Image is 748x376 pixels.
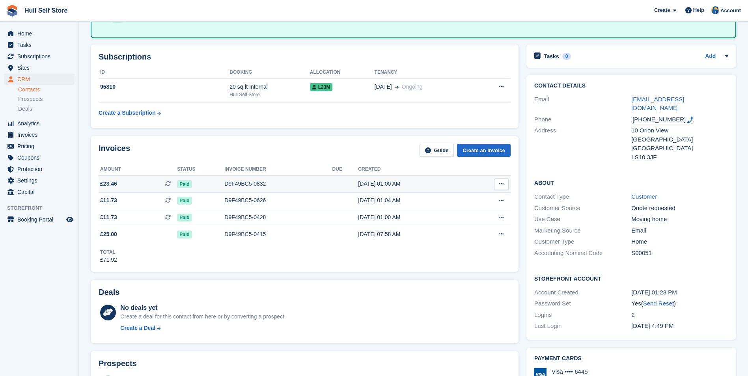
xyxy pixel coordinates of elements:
span: £25.00 [100,230,117,238]
a: Send Reset [643,300,674,307]
div: Email [631,226,728,235]
span: Tasks [17,39,65,50]
div: Create a deal for this contact from here or by converting a prospect. [120,313,285,321]
div: No deals yet [120,303,285,313]
div: Yes [631,299,728,308]
div: 20 sq ft Internal [229,83,310,91]
div: Total [100,249,117,256]
div: Hull Self Store [229,91,310,98]
span: Pricing [17,141,65,152]
div: Create a Subscription [99,109,156,117]
a: Deals [18,105,75,113]
div: [DATE] 07:58 AM [358,230,468,238]
img: stora-icon-8386f47178a22dfd0bd8f6a31ec36ba5ce8667c1dd55bd0f319d3a0aa187defe.svg [6,5,18,17]
span: Sites [17,62,65,73]
span: Booking Portal [17,214,65,225]
a: Prospects [18,95,75,103]
h2: Payment cards [534,356,728,362]
span: Ongoing [402,84,423,90]
div: Accounting Nominal Code [534,249,631,258]
a: Guide [420,144,454,157]
time: 2025-07-18 15:49:00 UTC [631,322,673,329]
div: [DATE] 01:00 AM [358,213,468,222]
a: menu [4,186,75,197]
h2: Storefront Account [534,274,728,282]
th: Status [177,163,224,176]
span: Subscriptions [17,51,65,62]
div: LS10 3JF [631,153,728,162]
a: menu [4,175,75,186]
a: Customer [631,193,657,200]
th: ID [99,66,229,79]
div: Call: +447775466571 [631,115,694,124]
a: menu [4,214,75,225]
div: Home [631,237,728,246]
div: Visa •••• 6445 [552,368,591,375]
a: menu [4,152,75,163]
th: Tenancy [375,66,476,79]
a: Create a Deal [120,324,285,332]
a: Add [705,52,716,61]
th: Booking [229,66,310,79]
a: menu [4,39,75,50]
div: Customer Source [534,204,631,213]
span: Prospects [18,95,43,103]
span: CRM [17,74,65,85]
div: Moving home [631,215,728,224]
a: menu [4,51,75,62]
span: Paid [177,180,192,188]
h2: Contact Details [534,83,728,89]
div: D9F49BC5-0626 [224,196,332,205]
a: Create an Invoice [457,144,511,157]
span: Protection [17,164,65,175]
div: [GEOGRAPHIC_DATA] [631,144,728,153]
div: 95810 [99,83,229,91]
div: Logins [534,311,631,320]
div: Address [534,126,631,162]
div: D9F49BC5-0832 [224,180,332,188]
h2: Subscriptions [99,52,511,61]
h2: Deals [99,288,119,297]
th: Created [358,163,468,176]
div: Marketing Source [534,226,631,235]
h2: About [534,179,728,186]
span: Paid [177,214,192,222]
a: [EMAIL_ADDRESS][DOMAIN_NAME] [631,96,684,112]
span: Help [693,6,704,14]
div: [DATE] 01:00 AM [358,180,468,188]
div: D9F49BC5-0428 [224,213,332,222]
th: Amount [99,163,177,176]
h2: Tasks [544,53,559,60]
span: Home [17,28,65,39]
h2: Prospects [99,359,137,368]
span: Paid [177,231,192,238]
h2: Invoices [99,144,130,157]
div: Create a Deal [120,324,155,332]
th: Invoice number [224,163,332,176]
div: [DATE] 01:23 PM [631,288,728,297]
div: [DATE] 01:04 AM [358,196,468,205]
a: Create a Subscription [99,106,161,120]
span: Deals [18,105,32,113]
a: menu [4,74,75,85]
div: Account Created [534,288,631,297]
div: Quote requested [631,204,728,213]
span: Coupons [17,152,65,163]
img: Hull Self Store [711,6,719,14]
div: Customer Type [534,237,631,246]
a: menu [4,164,75,175]
a: menu [4,62,75,73]
a: menu [4,118,75,129]
span: Paid [177,197,192,205]
div: 10 Orion View [631,126,728,135]
div: Last Login [534,322,631,331]
div: Use Case [534,215,631,224]
a: Hull Self Store [21,4,71,17]
th: Allocation [310,66,375,79]
div: 2 [631,311,728,320]
div: Phone [534,115,631,124]
span: £11.73 [100,213,117,222]
div: 0 [562,53,571,60]
a: menu [4,129,75,140]
span: Account [720,7,741,15]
